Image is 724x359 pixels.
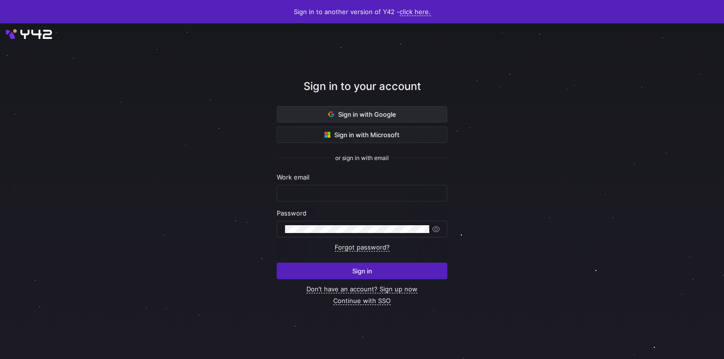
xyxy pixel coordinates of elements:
[277,209,306,217] span: Password
[335,243,390,251] a: Forgot password?
[352,267,372,275] span: Sign in
[335,155,389,162] span: or sign in with email
[277,263,447,279] button: Sign in
[328,110,396,118] span: Sign in with Google
[306,285,418,293] a: Don’t have an account? Sign up now
[324,131,400,139] span: Sign in with Microsoft
[277,78,447,106] div: Sign in to your account
[277,106,447,123] button: Sign in with Google
[277,126,447,143] button: Sign in with Microsoft
[333,297,391,305] a: Continue with SSO
[400,8,431,16] a: click here.
[277,173,309,181] span: Work email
